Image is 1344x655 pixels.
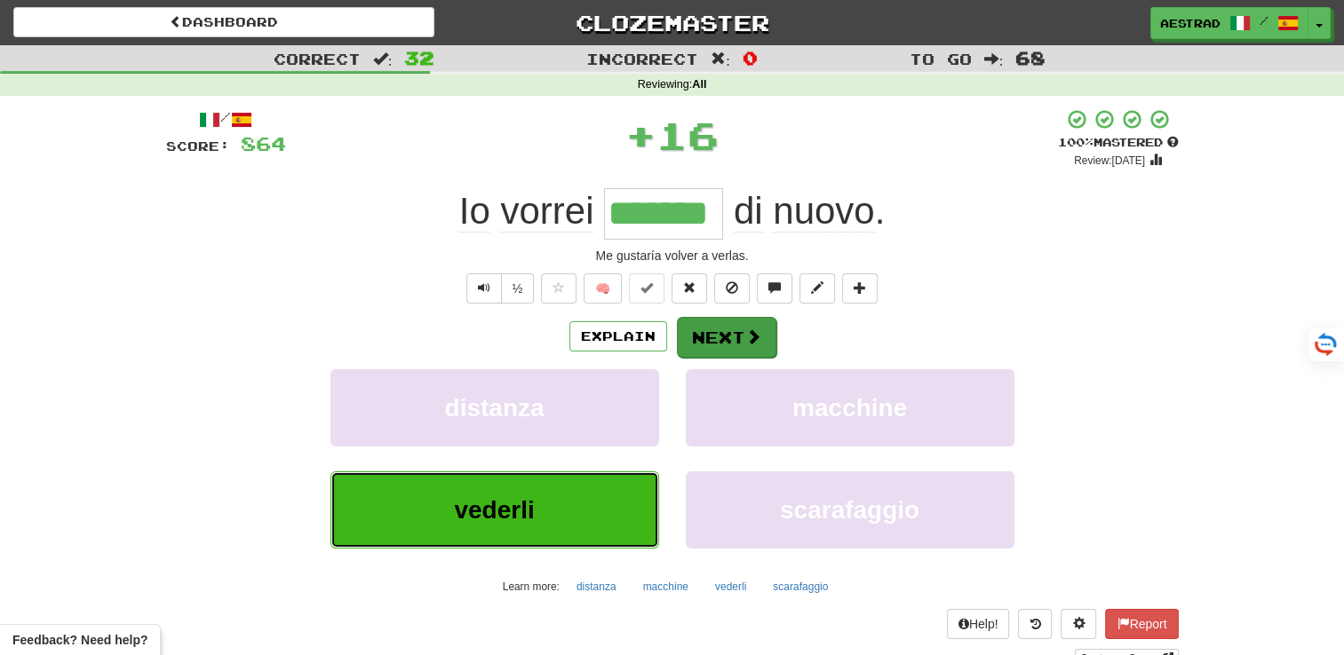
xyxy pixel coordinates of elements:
div: Mastered [1058,135,1179,151]
a: Clozemaster [461,7,882,38]
div: / [166,108,286,130]
small: Review: [DATE] [1074,154,1145,167]
span: . [723,190,885,232]
strong: All [692,78,706,91]
button: macchine [633,573,698,600]
div: Me gustaría volver a verlas. [166,247,1179,264]
span: di [734,190,763,233]
small: Learn more: [503,580,560,593]
span: scarafaggio [780,496,919,524]
span: 0 [743,47,758,68]
button: Discuss sentence (alt+u) [757,273,792,304]
span: : [984,51,1004,67]
button: Set this sentence to 100% Mastered (alt+m) [629,273,664,304]
span: 864 [241,132,286,154]
button: Report [1105,609,1178,639]
span: nuovo [773,190,874,233]
span: Open feedback widget [12,631,147,649]
button: Help! [947,609,1010,639]
button: distanza [330,369,659,446]
span: vederli [454,496,534,524]
button: Reset to 0% Mastered (alt+r) [672,273,707,304]
span: vorrei [500,190,593,233]
button: macchine [686,369,1014,446]
span: Score: [166,138,230,154]
button: Round history (alt+y) [1018,609,1052,639]
span: To go [910,50,972,67]
span: macchine [792,394,907,422]
button: distanza [567,573,626,600]
span: AEstrad [1160,15,1221,31]
span: : [711,51,730,67]
button: vederli [330,471,659,548]
span: Io [459,190,490,233]
button: 🧠 [584,273,622,304]
button: Edit sentence (alt+d) [799,273,835,304]
a: Dashboard [13,7,434,37]
span: 68 [1015,47,1046,68]
button: Add to collection (alt+a) [842,273,878,304]
button: Play sentence audio (ctl+space) [466,273,502,304]
button: scarafaggio [686,471,1014,548]
a: AEstrad / [1150,7,1308,39]
div: Text-to-speech controls [463,273,535,304]
button: ½ [501,273,535,304]
span: Incorrect [586,50,698,67]
button: Explain [569,321,667,351]
button: vederli [705,573,756,600]
button: Ignore sentence (alt+i) [714,273,750,304]
span: 32 [404,47,434,68]
button: scarafaggio [763,573,838,600]
span: distanza [444,394,544,422]
button: Next [677,317,776,358]
span: 100 % [1058,135,1093,149]
button: Favorite sentence (alt+f) [541,273,577,304]
span: / [1260,14,1268,27]
span: + [625,108,656,162]
span: : [373,51,393,67]
span: 16 [656,113,719,157]
span: Correct [274,50,361,67]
